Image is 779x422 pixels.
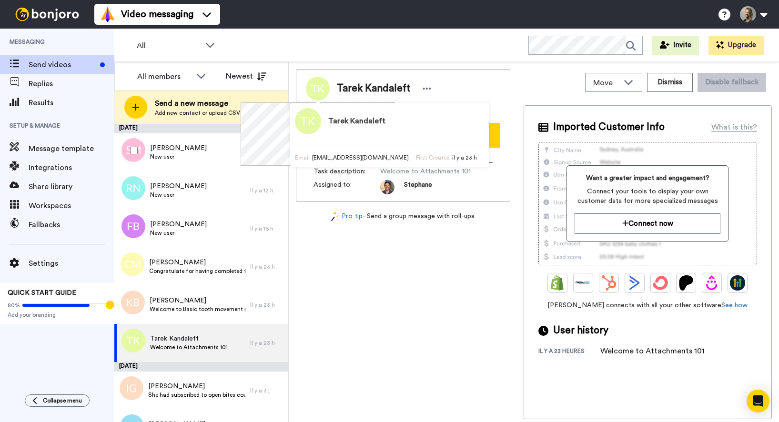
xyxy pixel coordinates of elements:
[106,301,114,309] div: Tooltip anchor
[114,362,288,372] div: [DATE]
[250,263,283,271] div: Il y a 23 h
[708,36,764,55] button: Upgrade
[575,213,720,234] button: Connect now
[29,162,114,173] span: Integrations
[25,394,90,407] button: Collapse menu
[150,305,245,313] span: Welcome to Basic tooth movement mechanics
[8,301,20,309] span: 80%
[380,180,395,194] img: da5f5293-2c7b-4288-972f-10acbc376891-1597253892.jpg
[296,211,510,221] div: - Send a group message with roll-ups
[250,387,283,394] div: Il y a 3 j
[627,275,642,291] img: ActiveCampaign
[575,173,720,183] span: Want a greater impact and engagement?
[150,191,207,199] span: New user
[328,117,385,126] h3: Tarek Kandaleft
[149,267,245,275] span: Congratulate for having completed free intro course
[250,339,283,347] div: Il y a 23 h
[698,73,766,92] button: Disable fallback
[120,376,143,400] img: ig.png
[100,7,115,22] img: vm-color.svg
[155,109,240,117] span: Add new contact or upload CSV
[314,167,380,176] span: Task description :
[553,120,665,134] span: Imported Customer Info
[150,153,207,161] span: New user
[380,167,471,176] span: Welcome to Attachments 101
[121,176,145,200] img: rn.png
[150,181,207,191] span: [PERSON_NAME]
[148,391,245,399] span: She had subscribed to open bites course in the beg of the year and never accessed the course. May...
[306,77,330,100] img: Image of Tarek Kandaleft
[593,77,619,89] span: Move
[312,155,409,161] span: [EMAIL_ADDRESS][DOMAIN_NAME]
[550,275,565,291] img: Shopify
[8,290,76,296] span: QUICK START GUIDE
[314,180,380,194] span: Assigned to:
[29,59,96,70] span: Send videos
[137,40,201,51] span: All
[730,275,745,291] img: GoHighLevel
[114,124,288,133] div: [DATE]
[29,219,114,231] span: Fallbacks
[678,275,694,291] img: Patreon
[250,187,283,194] div: Il y a 12 h
[29,181,114,192] span: Share library
[150,334,228,343] span: Tarek Kandaleft
[538,347,600,357] div: il y a 23 heures
[553,323,608,338] span: User history
[150,343,228,351] span: Welcome to Attachments 101
[149,258,245,267] span: [PERSON_NAME]
[576,275,591,291] img: Ontraport
[148,382,245,391] span: [PERSON_NAME]
[121,291,145,314] img: kb.png
[711,121,757,133] div: What is this?
[331,211,363,221] a: Pro tip
[155,98,240,109] span: Send a new message
[704,275,719,291] img: Drip
[8,311,107,319] span: Add your branding
[121,214,145,238] img: fb.png
[538,301,757,310] span: [PERSON_NAME] connects with all your other software
[250,225,283,232] div: Il y a 16 h
[29,258,114,269] span: Settings
[121,252,144,276] img: cm.png
[295,155,310,161] span: Email
[121,329,145,352] img: tk.png
[404,180,432,194] span: Stephane
[150,229,207,237] span: New user
[575,187,720,206] span: Connect your tools to display your own customer data for more specialized messages
[43,397,82,404] span: Collapse menu
[150,220,207,229] span: [PERSON_NAME]
[29,97,114,109] span: Results
[721,302,748,309] a: See how
[601,275,617,291] img: Hubspot
[250,301,283,309] div: Il y a 23 h
[11,8,83,21] img: bj-logo-header-white.svg
[137,71,192,82] div: All members
[653,275,668,291] img: ConvertKit
[150,143,207,153] span: [PERSON_NAME]
[652,36,699,55] button: Invite
[295,108,321,134] img: Image of Tarek Kandaleft
[29,200,114,211] span: Workspaces
[337,81,410,96] span: Tarek Kandaleft
[121,8,193,21] span: Video messaging
[416,155,450,161] span: First Created
[219,67,273,86] button: Newest
[331,211,340,221] img: magic-wand.svg
[600,345,705,357] div: Welcome to Attachments 101
[452,155,477,161] span: il y a 23 h
[150,296,245,305] span: [PERSON_NAME]
[647,73,693,92] button: Dismiss
[29,143,114,154] span: Message template
[747,390,769,412] div: Open Intercom Messenger
[29,78,114,90] span: Replies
